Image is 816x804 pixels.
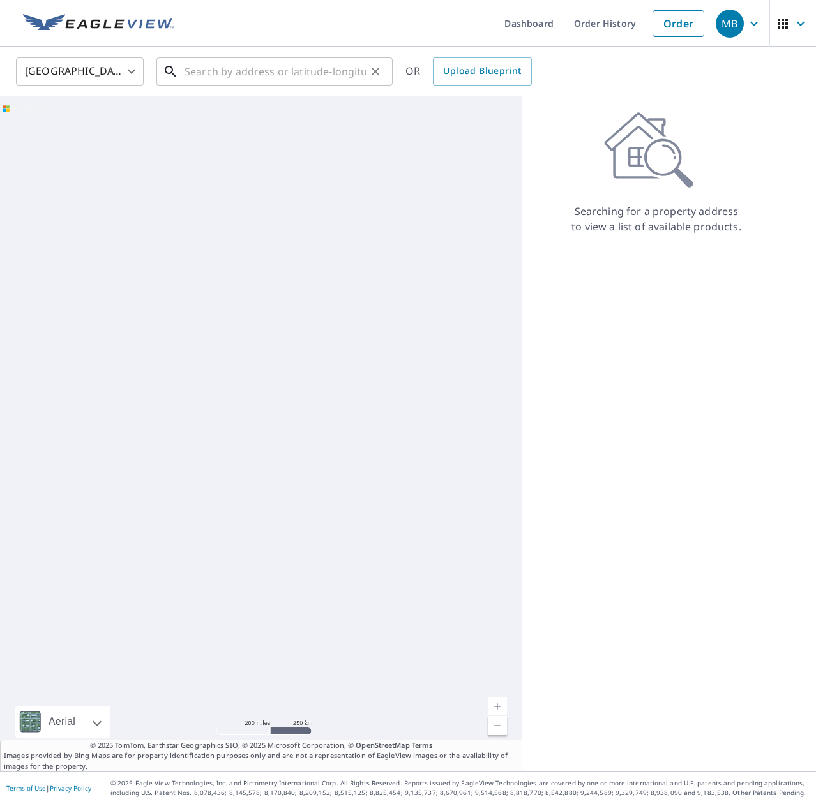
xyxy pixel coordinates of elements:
a: Current Level 5, Zoom Out [488,716,507,735]
div: Aerial [45,706,79,738]
div: [GEOGRAPHIC_DATA] [16,54,144,89]
p: © 2025 Eagle View Technologies, Inc. and Pictometry International Corp. All Rights Reserved. Repo... [110,778,810,798]
a: OpenStreetMap [356,740,409,750]
a: Order [653,10,704,37]
button: Clear [366,63,384,80]
a: Terms [412,740,433,750]
a: Privacy Policy [50,784,91,793]
div: Aerial [15,706,110,738]
div: OR [405,57,532,86]
p: | [6,784,91,792]
input: Search by address or latitude-longitude [185,54,366,89]
div: MB [716,10,744,38]
a: Upload Blueprint [433,57,531,86]
span: Upload Blueprint [443,63,521,79]
span: © 2025 TomTom, Earthstar Geographics SIO, © 2025 Microsoft Corporation, © [90,740,433,751]
p: Searching for a property address to view a list of available products. [571,204,742,234]
img: EV Logo [23,14,174,33]
a: Terms of Use [6,784,46,793]
a: Current Level 5, Zoom In [488,697,507,716]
